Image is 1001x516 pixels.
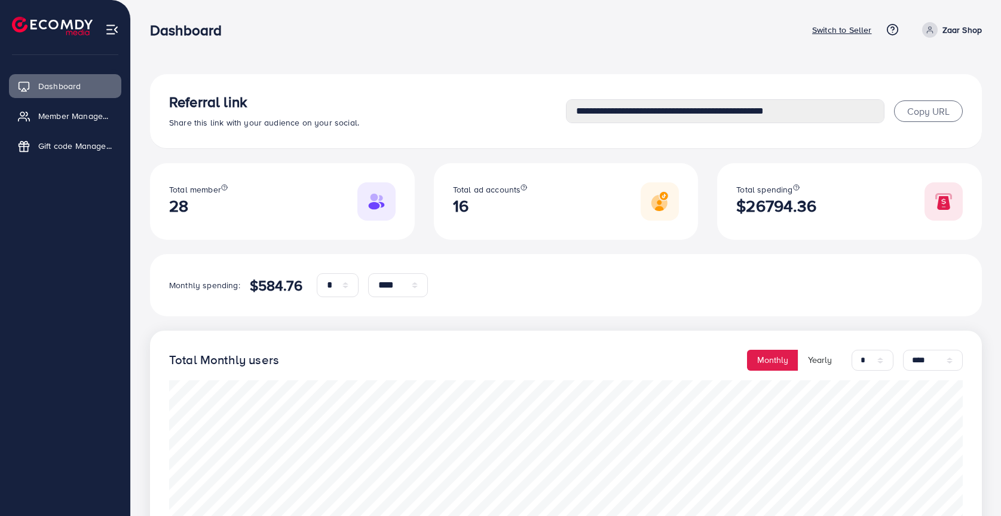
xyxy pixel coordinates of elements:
span: Total ad accounts [453,184,521,196]
span: Member Management [38,110,112,122]
h2: 28 [169,196,228,216]
img: Responsive image [357,182,396,221]
h2: $26794.36 [736,196,816,216]
h4: Total Monthly users [169,353,279,368]
button: Yearly [798,350,842,371]
h2: 16 [453,196,528,216]
p: Zaar Shop [942,23,982,37]
a: Gift code Management [9,134,121,158]
img: logo [12,17,93,35]
img: menu [105,23,119,36]
span: Total spending [736,184,792,196]
button: Copy URL [894,100,963,122]
h3: Referral link [169,93,566,111]
a: Dashboard [9,74,121,98]
span: Copy URL [907,105,950,118]
p: Monthly spending: [169,278,240,292]
a: Zaar Shop [917,22,982,38]
h3: Dashboard [150,22,231,39]
a: Member Management [9,104,121,128]
span: Gift code Management [38,140,112,152]
button: Monthly [747,350,798,371]
img: Responsive image [925,182,963,221]
p: Switch to Seller [812,23,872,37]
span: Total member [169,184,221,196]
span: Dashboard [38,80,81,92]
span: Share this link with your audience on your social. [169,117,359,129]
h4: $584.76 [250,277,302,294]
iframe: Chat [950,462,992,507]
img: Responsive image [641,182,679,221]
